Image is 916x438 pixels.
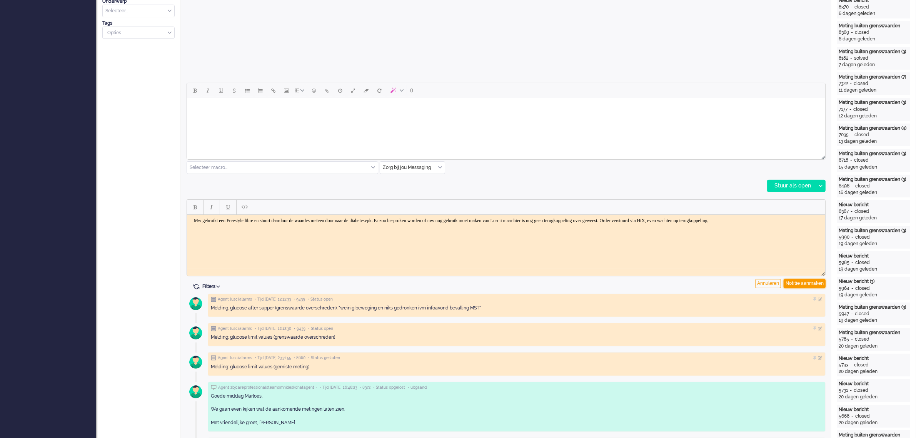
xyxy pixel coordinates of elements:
div: - [849,413,855,420]
div: Meting buiten grenswaarden (3) [839,304,909,311]
div: 19 dagen geleden [839,292,909,298]
div: - [849,336,855,343]
div: closed [855,29,869,36]
div: closed [854,208,869,215]
div: closed [855,183,870,189]
div: Melding: glucose limit values (grenswaarde overschreden) [211,334,823,341]
div: Stuur als open [768,180,816,192]
div: Nieuw bericht [839,381,909,387]
button: Insert/edit link [267,84,280,97]
button: Emoticons [307,84,320,97]
div: - [849,132,854,138]
div: Notitie aanmaken [784,279,826,288]
button: Paste plain text [238,201,251,214]
span: • Tijd [DATE] 23:31:55 [255,355,291,361]
span: • 8372 [360,385,370,390]
div: solved [854,55,868,62]
button: AI [386,84,407,97]
button: Delay message [334,84,347,97]
div: - [849,208,854,215]
img: ic_note_grey.svg [211,355,216,361]
div: 20 dagen geleden [839,394,909,400]
div: Meting buiten grenswaarden (3) [839,99,909,106]
div: Meting buiten grenswaarden (3) [839,227,909,234]
div: 8182 [839,55,848,62]
div: - [848,80,854,87]
div: Melding: glucose limit values (gemiste meting) [211,364,823,370]
button: Fullscreen [347,84,360,97]
div: closed [855,285,870,292]
div: 15 dagen geleden [839,164,909,171]
div: Resize [819,152,825,159]
div: Resize [819,269,825,276]
div: - [849,183,855,189]
div: Meting buiten grenswaarden (3) [839,176,909,183]
span: • Status opgelost [373,385,405,390]
span: Agent zbjcareprofessionalsteamomnideskchatagent • [218,385,317,390]
div: closed [854,132,869,138]
span: • Status open [308,326,333,331]
img: avatar [186,294,205,313]
button: Clear formatting [360,84,373,97]
div: closed [853,106,868,113]
div: 5947 [839,311,849,317]
iframe: Rich Text Area [187,215,825,269]
img: avatar [186,353,205,372]
div: closed [854,4,869,10]
div: Nieuw bericht [839,202,909,208]
div: 20 dagen geleden [839,420,909,426]
div: - [848,106,853,113]
div: Meting buiten grenswaarden (4) [839,125,909,132]
div: Meting buiten grenswaarden (3) [839,48,909,55]
button: Numbered list [254,84,267,97]
div: closed [855,234,870,241]
button: Bold [189,84,202,97]
span: • Tijd [DATE] 12:12:33 [255,297,291,302]
span: • Tijd [DATE] 16:48:23 [320,385,357,390]
div: 6367 [839,208,849,215]
div: closed [854,80,868,87]
div: Nieuw bericht (3) [839,278,909,285]
div: - [849,234,855,241]
div: 7 dagen geleden [839,62,909,68]
div: closed [854,387,868,394]
span: • Status gesloten [308,355,340,361]
div: - [848,157,854,164]
div: - [848,387,854,394]
button: Insert/edit image [280,84,293,97]
div: Melding: glucose after supper (grenswaarde overschreden). "weinig beweging en niks gedronken ivm ... [211,305,823,311]
img: avatar [186,323,205,343]
span: Filters [202,284,223,289]
div: 19 dagen geleden [839,241,909,247]
div: 5964 [839,285,849,292]
div: 8370 [839,4,849,10]
div: 7035 [839,132,849,138]
div: Meting buiten grenswaarden [839,23,909,29]
div: - [848,55,854,62]
div: 6 dagen geleden [839,10,909,17]
span: • uitgaand [408,385,427,390]
div: 5990 [839,234,849,241]
div: 7177 [839,106,848,113]
div: 12 dagen geleden [839,113,909,119]
div: - [848,362,854,368]
span: Agent lusciialarms [218,355,252,361]
div: 16 dagen geleden [839,189,909,196]
button: Bullet list [241,84,254,97]
img: avatar [186,382,205,401]
div: closed [854,362,869,368]
div: Select Tags [102,27,175,39]
button: Italic [202,84,215,97]
div: Meting buiten grenswaarden [839,329,909,336]
span: • 9439 [294,297,305,302]
div: Tags [102,20,175,27]
button: Italic [205,201,218,214]
span: Agent lusciialarms [218,297,252,302]
span: • Tijd [DATE] 12:12:30 [255,326,291,331]
button: Strikethrough [228,84,241,97]
div: 5731 [839,387,848,394]
div: Meting buiten grenswaarden (3) [839,150,909,157]
img: ic_note_grey.svg [211,326,216,331]
button: Bold [189,201,202,214]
